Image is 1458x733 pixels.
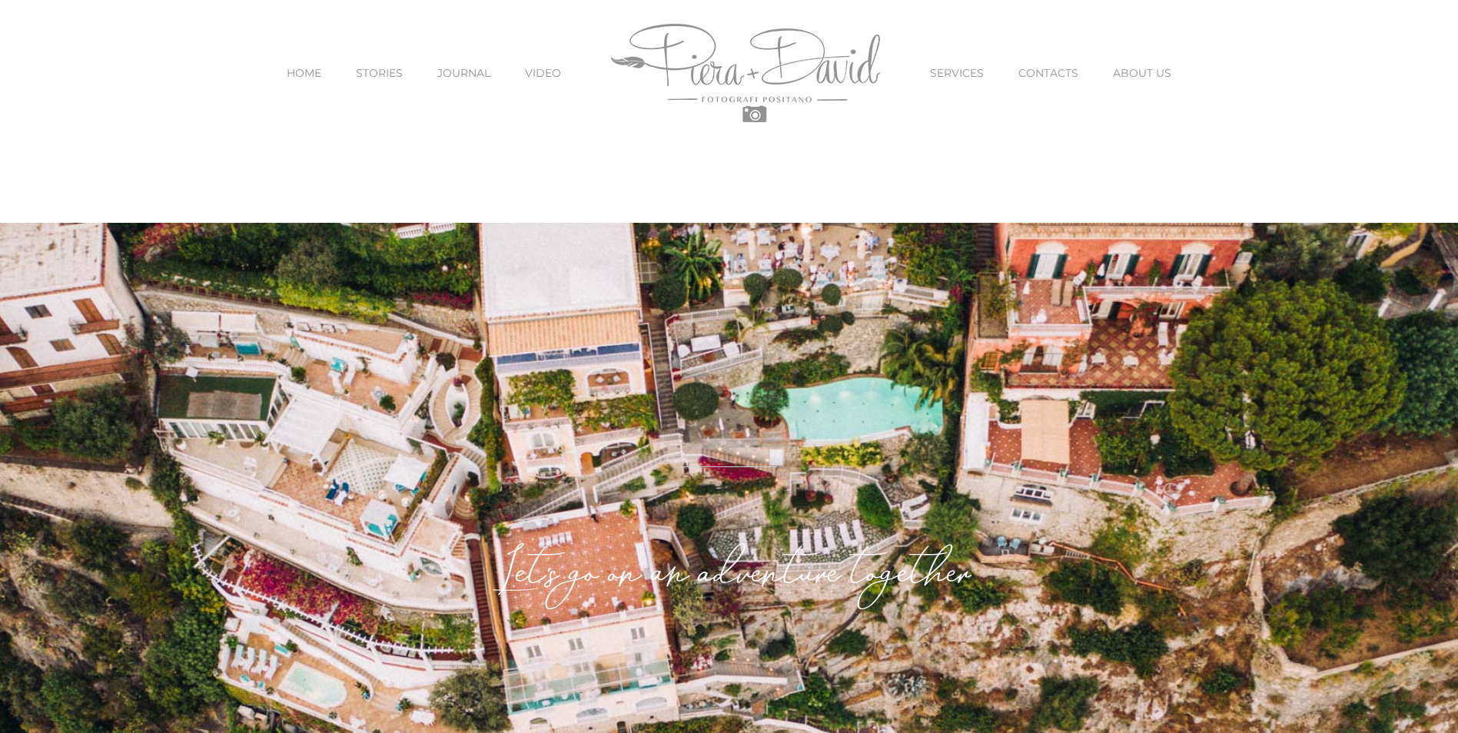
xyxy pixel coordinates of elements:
span: VIDEO [525,68,561,78]
a: VIDEO [525,41,561,105]
a: SERVICES [930,41,984,105]
a: HOME [287,41,321,105]
a: JOURNAL [437,41,490,105]
a: STORIES [356,41,403,105]
span: CONTACTS [1018,68,1078,78]
a: ABOUT US [1113,41,1171,105]
span: STORIES [356,68,403,78]
img: Piera Plus David Photography Positano Logo [611,24,880,122]
span: ABOUT US [1113,68,1171,78]
a: CONTACTS [1018,41,1078,105]
span: HOME [287,68,321,78]
em: Let's go on an adventure together [491,553,966,603]
span: JOURNAL [437,68,490,78]
span: SERVICES [930,68,984,78]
